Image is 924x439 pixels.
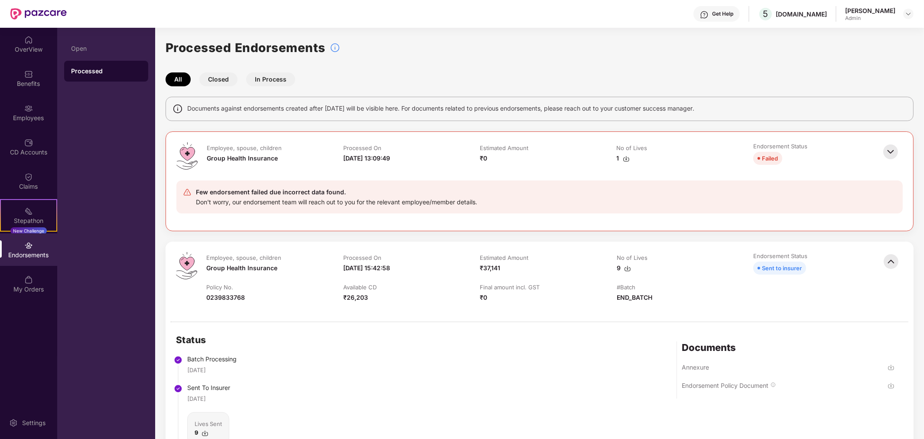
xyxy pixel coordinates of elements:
[195,419,222,428] div: Lives Sent
[196,187,477,197] div: Few endorsement failed due incorrect data found.
[20,419,48,427] div: Settings
[206,263,277,273] div: Group Health Insurance
[10,227,47,234] div: New Challenge
[623,155,630,162] img: svg+xml;base64,PHN2ZyBpZD0iRG93bmxvYWQtMzJ4MzIiIHhtbG5zPSJodHRwOi8vd3d3LnczLm9yZy8yMDAwL3N2ZyIgd2...
[24,36,33,44] img: svg+xml;base64,PHN2ZyBpZD0iSG9tZSIgeG1sbnM9Imh0dHA6Ly93d3cudzMub3JnLzIwMDAvc3ZnIiB3aWR0aD0iMjAiIG...
[343,293,368,302] div: ₹26,203
[183,188,192,197] img: svg+xml;base64,PHN2ZyB4bWxucz0iaHR0cDovL3d3dy53My5vcmcvMjAwMC9zdmciIHdpZHRoPSIyNCIgaGVpZ2h0PSIyNC...
[763,9,768,19] span: 5
[24,207,33,216] img: svg+xml;base64,PHN2ZyB4bWxucz0iaHR0cDovL3d3dy53My5vcmcvMjAwMC9zdmciIHdpZHRoPSIyMSIgaGVpZ2h0PSIyMC...
[24,104,33,113] img: svg+xml;base64,PHN2ZyBpZD0iRW1wbG95ZWVzIiB4bWxucz0iaHR0cDovL3d3dy53My5vcmcvMjAwMC9zdmciIHdpZHRoPS...
[776,10,827,18] div: [DOMAIN_NAME]
[187,366,206,374] div: [DATE]
[881,142,900,161] img: svg+xml;base64,PHN2ZyBpZD0iQmFjay0zMngzMiIgeG1sbnM9Imh0dHA6Ly93d3cudzMub3JnLzIwMDAvc3ZnIiB3aWR0aD...
[172,104,183,114] img: svg+xml;base64,PHN2ZyBpZD0iSW5mbyIgeG1sbnM9Imh0dHA6Ly93d3cudzMub3JnLzIwMDAvc3ZnIiB3aWR0aD0iMTQiIG...
[888,382,895,389] img: svg+xml;base64,PHN2ZyBpZD0iRG93bmxvYWQtMzJ4MzIiIHhtbG5zPSJodHRwOi8vd3d3LnczLm9yZy8yMDAwL3N2ZyIgd2...
[617,263,631,273] div: 9
[762,154,778,163] div: Failed
[187,394,206,403] div: [DATE]
[176,252,197,279] img: svg+xml;base64,PHN2ZyB4bWxucz0iaHR0cDovL3d3dy53My5vcmcvMjAwMC9zdmciIHdpZHRoPSI0OS4zMiIgaGVpZ2h0PS...
[206,254,281,262] div: Employee, spouse, children
[343,154,390,163] div: [DATE] 13:09:49
[246,72,295,86] button: In Process
[176,333,258,347] h2: Status
[753,142,807,150] div: Endorsement Status
[202,430,208,437] img: svg+xml;base64,PHN2ZyBpZD0iRG93bmxvYWQtMzJ4MzIiIHhtbG5zPSJodHRwOi8vd3d3LnczLm9yZy8yMDAwL3N2ZyIgd2...
[206,283,233,291] div: Policy No.
[888,364,895,371] img: svg+xml;base64,PHN2ZyBpZD0iRG93bmxvYWQtMzJ4MzIiIHhtbG5zPSJodHRwOi8vd3d3LnczLm9yZy8yMDAwL3N2ZyIgd2...
[762,263,802,273] div: Sent to insurer
[682,363,709,371] div: Annexure
[24,70,33,79] img: svg+xml;base64,PHN2ZyBpZD0iQmVuZWZpdHMiIHhtbG5zPSJodHRwOi8vd3d3LnczLm9yZy8yMDAwL3N2ZyIgd2lkdGg9Ij...
[343,254,381,262] div: Processed On
[682,341,895,354] div: Documents
[712,10,733,17] div: Get Help
[199,72,238,86] button: Closed
[9,419,18,427] img: svg+xml;base64,PHN2ZyBpZD0iU2V0dGluZy0yMHgyMCIgeG1sbnM9Imh0dHA6Ly93d3cudzMub3JnLzIwMDAvc3ZnIiB3aW...
[845,15,895,22] div: Admin
[1,216,56,225] div: Stepathon
[196,197,477,207] div: Don't worry, our endorsement team will reach out to you for the relevant employee/member details.
[480,254,528,262] div: Estimated Amount
[71,45,141,52] div: Open
[617,154,630,163] div: 1
[187,104,694,113] span: Documents against endorsements created after [DATE] will be visible here. For documents related t...
[753,252,807,260] div: Endorsement Status
[480,283,540,291] div: Final amount incl. GST
[174,384,182,393] img: svg+xml;base64,PHN2ZyBpZD0iU3RlcC1Eb25lLTMyeDMyIiB4bWxucz0iaHR0cDovL3d3dy53My5vcmcvMjAwMC9zdmciIH...
[480,263,500,273] div: ₹37,141
[617,293,652,302] div: END_BATCH
[882,252,901,271] img: svg+xml;base64,PHN2ZyBpZD0iQmFjay0zMngzMiIgeG1sbnM9Imh0dHA6Ly93d3cudzMub3JnLzIwMDAvc3ZnIiB3aWR0aD...
[480,154,487,163] div: ₹0
[24,241,33,250] img: svg+xml;base64,PHN2ZyBpZD0iRW5kb3JzZW1lbnRzIiB4bWxucz0iaHR0cDovL3d3dy53My5vcmcvMjAwMC9zdmciIHdpZH...
[617,254,647,262] div: No of Lives
[207,154,278,163] div: Group Health Insurance
[905,10,912,17] img: svg+xml;base64,PHN2ZyBpZD0iRHJvcGRvd24tMzJ4MzIiIHhtbG5zPSJodHRwOi8vd3d3LnczLm9yZy8yMDAwL3N2ZyIgd2...
[343,144,381,152] div: Processed On
[700,10,709,19] img: svg+xml;base64,PHN2ZyBpZD0iSGVscC0zMngzMiIgeG1sbnM9Imh0dHA6Ly93d3cudzMub3JnLzIwMDAvc3ZnIiB3aWR0aD...
[187,354,258,364] div: Batch Processing
[10,8,67,20] img: New Pazcare Logo
[771,382,776,387] img: svg+xml;base64,PHN2ZyBpZD0iSW5mbyIgeG1sbnM9Imh0dHA6Ly93d3cudzMub3JnLzIwMDAvc3ZnIiB3aWR0aD0iMTQiIG...
[24,138,33,147] img: svg+xml;base64,PHN2ZyBpZD0iQ0RfQWNjb3VudHMiIGRhdGEtbmFtZT0iQ0QgQWNjb3VudHMiIHhtbG5zPSJodHRwOi8vd3...
[480,293,487,302] div: ₹0
[166,72,191,86] button: All
[206,293,245,302] div: 0239833768
[174,356,182,364] img: svg+xml;base64,PHN2ZyBpZD0iU3RlcC1Eb25lLTMyeDMyIiB4bWxucz0iaHR0cDovL3d3dy53My5vcmcvMjAwMC9zdmciIH...
[24,275,33,284] img: svg+xml;base64,PHN2ZyBpZD0iTXlfT3JkZXJzIiBkYXRhLW5hbWU9Ik15IE9yZGVycyIgeG1sbnM9Imh0dHA6Ly93d3cudz...
[343,263,390,273] div: [DATE] 15:42:58
[195,429,198,436] b: 9
[617,283,635,291] div: #Batch
[24,173,33,181] img: svg+xml;base64,PHN2ZyBpZD0iQ2xhaW0iIHhtbG5zPSJodHRwOi8vd3d3LnczLm9yZy8yMDAwL3N2ZyIgd2lkdGg9IjIwIi...
[617,144,647,152] div: No of Lives
[343,283,377,291] div: Available CD
[330,43,340,53] img: svg+xml;base64,PHN2ZyBpZD0iSW5mb18tXzMyeDMyIiBkYXRhLW5hbWU9IkluZm8gLSAzMngzMiIgeG1sbnM9Imh0dHA6Ly...
[187,383,258,393] div: Sent To Insurer
[207,144,282,152] div: Employee, spouse, children
[176,142,198,170] img: svg+xml;base64,PHN2ZyB4bWxucz0iaHR0cDovL3d3dy53My5vcmcvMjAwMC9zdmciIHdpZHRoPSI0OS4zMiIgaGVpZ2h0PS...
[166,38,325,57] h1: Processed Endorsements
[845,7,895,15] div: [PERSON_NAME]
[480,144,528,152] div: Estimated Amount
[682,381,769,390] div: Endorsement Policy Document
[624,265,631,272] img: svg+xml;base64,PHN2ZyBpZD0iRG93bmxvYWQtMzJ4MzIiIHhtbG5zPSJodHRwOi8vd3d3LnczLm9yZy8yMDAwL3N2ZyIgd2...
[71,67,141,75] div: Processed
